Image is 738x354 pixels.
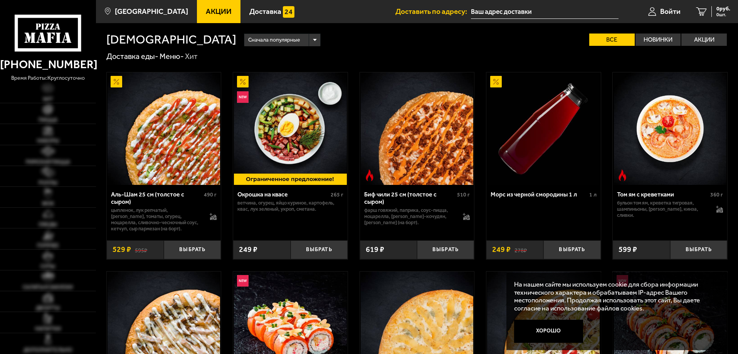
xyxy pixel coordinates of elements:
[366,246,384,253] span: 619 ₽
[660,8,681,15] span: Войти
[237,275,249,287] img: Новинка
[237,191,329,198] div: Окрошка на квасе
[486,72,601,185] a: АкционныйМорс из черной смородины 1 л
[37,138,59,144] span: Наборы
[291,240,348,259] button: Выбрать
[39,222,57,227] span: Обеды
[204,191,217,198] span: 490 г
[514,320,583,343] button: Хорошо
[135,246,147,253] s: 595 ₽
[26,159,70,165] span: Римская пицца
[237,76,249,87] img: Акционный
[43,97,53,102] span: Хит
[491,191,587,198] div: Морс из черной смородины 1 л
[417,240,474,259] button: Выбрать
[237,200,343,212] p: ветчина, огурец, яйцо куриное, картофель, квас, лук зеленый, укроп, сметана.
[635,34,681,46] label: Новинки
[23,285,73,290] span: Салаты и закуски
[681,34,727,46] label: Акции
[36,305,60,311] span: Десерты
[617,191,708,198] div: Том ям с креветками
[39,117,57,123] span: Пицца
[185,52,198,62] div: Хит
[37,243,59,248] span: Горячее
[589,191,597,198] span: 1 л
[237,91,249,103] img: Новинка
[457,191,470,198] span: 510 г
[670,240,727,259] button: Выбрать
[24,347,72,353] span: Дополнительно
[589,34,635,46] label: Все
[617,200,708,218] p: бульон том ям, креветка тигровая, шампиньоны, [PERSON_NAME], кинза, сливки.
[164,240,221,259] button: Выбрать
[492,246,511,253] span: 249 ₽
[35,326,61,332] span: Напитки
[42,201,54,206] span: WOK
[471,5,619,19] input: Ваш адрес доставки
[111,76,122,87] img: Акционный
[115,8,188,15] span: [GEOGRAPHIC_DATA]
[710,191,723,198] span: 360 г
[614,72,726,185] img: Том ям с креветками
[613,72,727,185] a: Острое блюдоТом ям с креветками
[487,72,600,185] img: Морс из черной смородины 1 л
[107,72,221,185] a: АкционныйАль-Шам 25 см (толстое с сыром)
[106,34,236,46] h1: [DEMOGRAPHIC_DATA]
[113,246,131,253] span: 529 ₽
[619,246,637,253] span: 599 ₽
[248,33,300,47] span: Сначала популярные
[364,207,456,226] p: фарш говяжий, паприка, соус-пицца, моцарелла, [PERSON_NAME]-кочудян, [PERSON_NAME] (на борт).
[716,12,730,17] span: 0 шт.
[39,180,57,186] span: Роллы
[490,76,502,87] img: Акционный
[716,6,730,12] span: 0 руб.
[617,169,628,181] img: Острое блюдо
[364,169,375,181] img: Острое блюдо
[249,8,281,15] span: Доставка
[40,264,55,269] span: Супы
[233,72,348,185] a: АкционныйНовинкаОкрошка на квасе
[361,72,473,185] img: Биф чили 25 см (толстое с сыром)
[108,72,220,185] img: Аль-Шам 25 см (толстое с сыром)
[360,72,474,185] a: Острое блюдоБиф чили 25 см (толстое с сыром)
[514,246,527,253] s: 278 ₽
[543,240,600,259] button: Выбрать
[283,6,294,18] img: 15daf4d41897b9f0e9f617042186c801.svg
[111,207,202,232] p: цыпленок, лук репчатый, [PERSON_NAME], томаты, огурец, моцарелла, сливочно-чесночный соус, кетчуп...
[364,191,456,205] div: Биф чили 25 см (толстое с сыром)
[111,191,202,205] div: Аль-Шам 25 см (толстое с сыром)
[514,280,716,312] p: На нашем сайте мы используем cookie для сбора информации технического характера и обрабатываем IP...
[395,8,471,15] span: Доставить по адресу:
[234,72,346,185] img: Окрошка на квасе
[331,191,343,198] span: 265 г
[106,52,158,61] a: Доставка еды-
[239,246,257,253] span: 249 ₽
[206,8,232,15] span: Акции
[160,52,184,61] a: Меню-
